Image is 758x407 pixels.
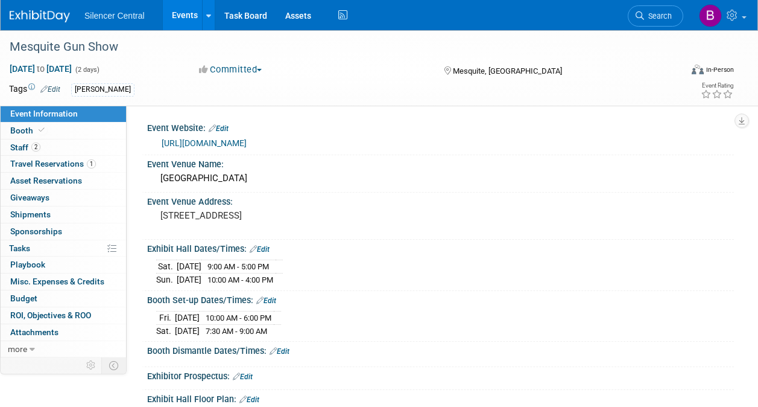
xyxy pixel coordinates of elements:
[162,138,247,148] a: [URL][DOMAIN_NAME]
[10,10,70,22] img: ExhibitDay
[10,193,49,202] span: Giveaways
[175,312,200,325] td: [DATE]
[628,5,683,27] a: Search
[87,159,96,168] span: 1
[5,36,672,58] div: Mesquite Gun Show
[644,11,672,21] span: Search
[160,210,378,221] pre: [STREET_ADDRESS]
[147,240,734,255] div: Exhibit Hall Dates/Times:
[156,169,725,188] div: [GEOGRAPHIC_DATA]
[1,139,126,156] a: Staff2
[1,324,126,341] a: Attachments
[1,156,126,172] a: Travel Reservations1
[1,240,126,257] a: Tasks
[270,347,289,356] a: Edit
[206,313,271,322] span: 10:00 AM - 6:00 PM
[250,245,270,254] a: Edit
[10,327,58,337] span: Attachments
[10,210,51,219] span: Shipments
[9,63,72,74] span: [DATE] [DATE]
[10,109,78,118] span: Event Information
[10,310,91,320] span: ROI, Objectives & ROO
[453,66,562,75] span: Mesquite, [GEOGRAPHIC_DATA]
[39,127,45,133] i: Booth reservation complete
[207,275,273,284] span: 10:00 AM - 4:00 PM
[256,296,276,305] a: Edit
[156,324,175,337] td: Sat.
[239,396,259,404] a: Edit
[1,223,126,240] a: Sponsorships
[10,277,104,286] span: Misc. Expenses & Credits
[692,65,704,74] img: Format-Inperson.png
[147,193,734,208] div: Event Venue Address:
[1,207,126,223] a: Shipments
[10,126,47,135] span: Booth
[147,367,734,383] div: Exhibitor Prospectus:
[175,324,200,337] td: [DATE]
[84,11,145,21] span: Silencer Central
[156,260,177,274] td: Sat.
[40,85,60,94] a: Edit
[8,344,27,354] span: more
[206,327,267,336] span: 7:30 AM - 9:00 AM
[1,123,126,139] a: Booth
[10,176,82,185] span: Asset Reservations
[10,226,62,236] span: Sponsorships
[71,83,134,96] div: [PERSON_NAME]
[10,293,37,303] span: Budget
[31,143,40,152] span: 2
[74,66,99,74] span: (2 days)
[147,119,734,135] div: Event Website:
[177,260,201,274] td: [DATE]
[1,274,126,290] a: Misc. Expenses & Credits
[177,274,201,286] td: [DATE]
[10,260,45,269] span: Playbook
[1,106,126,122] a: Event Information
[1,290,126,307] a: Budget
[10,159,96,168] span: Travel Reservations
[9,243,30,253] span: Tasks
[81,357,102,373] td: Personalize Event Tab Strip
[147,390,734,406] div: Exhibit Hall Floor Plan:
[35,64,46,74] span: to
[156,274,177,286] td: Sun.
[706,65,734,74] div: In-Person
[147,342,734,357] div: Booth Dismantle Dates/Times:
[1,190,126,206] a: Giveaways
[233,373,253,381] a: Edit
[209,124,229,133] a: Edit
[10,143,40,152] span: Staff
[207,262,269,271] span: 9:00 AM - 5:00 PM
[1,257,126,273] a: Playbook
[701,83,733,89] div: Event Rating
[156,312,175,325] td: Fri.
[699,4,722,27] img: Billee Page
[102,357,127,373] td: Toggle Event Tabs
[1,173,126,189] a: Asset Reservations
[1,307,126,324] a: ROI, Objectives & ROO
[195,63,267,76] button: Committed
[9,83,60,97] td: Tags
[628,63,734,81] div: Event Format
[1,341,126,357] a: more
[147,155,734,170] div: Event Venue Name:
[147,291,734,307] div: Booth Set-up Dates/Times:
